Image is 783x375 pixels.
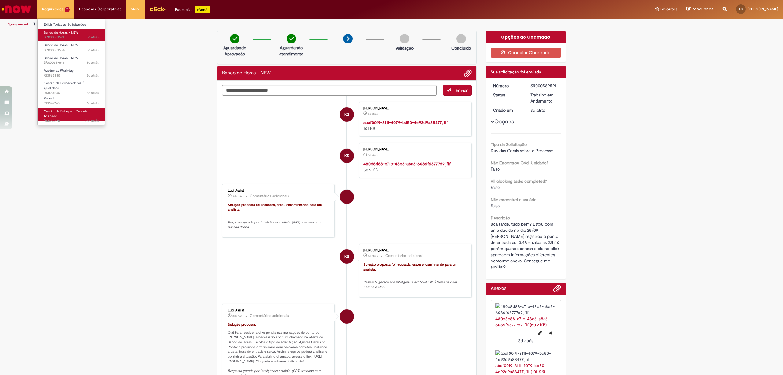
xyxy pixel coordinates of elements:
[87,48,99,52] time: 26/09/2025 17:53:39
[228,322,256,327] font: Solução proposta:
[222,70,271,76] h2: Banco de Horas - NEW Histórico de tíquete
[363,107,465,110] div: [PERSON_NAME]
[488,107,526,113] dt: Criado em
[85,101,99,106] span: 13d atrás
[491,48,561,58] button: Cancelar Chamado
[395,45,414,51] p: Validação
[451,45,471,51] p: Concluído
[44,101,99,106] span: R13544766
[232,314,242,318] time: 26/09/2025 18:09:22
[495,316,550,328] a: 480d8d88-c71c-48c6-a8a6-6086f68777d9.jfif (50.2 KB)
[131,6,140,12] span: More
[38,55,105,66] a: Aberto SR000589541 : Banco de Horas - NEW
[38,95,105,107] a: Aberto R13544766 : Repack
[250,313,289,318] small: Comentários adicionais
[38,80,105,93] a: Aberto R13554246 : Gestão de Fornecedores / Qualidade
[87,73,99,78] time: 24/09/2025 14:37:53
[488,83,526,89] dt: Número
[38,21,105,28] a: Exibir Todas as Solicitações
[228,189,330,193] div: Lupi Assist
[491,197,536,202] b: Não encontrei o usuário
[491,166,500,172] span: Falso
[228,203,323,212] font: Solução proposta foi recusada, estou encaminhando para um analista.
[44,109,88,118] span: Gestão de Estoque – Produto Acabado
[42,6,63,12] span: Requisições
[530,107,545,113] time: 26/09/2025 18:09:13
[363,262,458,272] font: Solução proposta foi recusada, estou encaminhando para um analista.
[344,148,349,163] span: KS
[363,120,448,125] strong: abaf00f9-8f1f-4079-bd50-4e92d9a88477.jfif
[44,118,99,123] span: R13482670
[343,34,353,43] img: arrow-next.png
[491,160,548,166] b: Não Encontrou Cód. Unidade?
[739,7,743,11] span: KS
[400,34,409,43] img: img-circle-grey.png
[368,153,378,157] time: 26/09/2025 18:10:00
[44,91,99,96] span: R13554246
[87,91,99,95] time: 22/09/2025 10:34:58
[491,215,510,221] b: Descrição
[44,73,99,78] span: R13563330
[518,338,533,343] time: 26/09/2025 18:10:00
[385,253,425,258] small: Comentários adicionais
[232,194,242,198] time: 26/09/2025 18:09:51
[87,48,99,52] span: 3d atrás
[38,67,105,79] a: Aberto R13563330 : Ausências Workday
[491,142,527,147] b: Tipo da Solicitação
[363,161,451,167] a: 480d8d88-c71c-48c6-a8a6-6086f68777d9.jfif
[491,203,500,208] span: Falso
[545,328,556,338] button: Excluir 480d8d88-c71c-48c6-a8a6-6086f68777d9.jfif
[488,92,526,98] dt: Status
[44,96,55,101] span: Repack
[7,22,28,27] a: Página inicial
[530,83,559,89] div: SR000589591
[87,73,99,78] span: 6d atrás
[344,249,349,264] span: KS
[495,303,556,316] img: 480d8d88-c71c-48c6-a8a6-6086f68777d9.jfif
[250,193,289,199] small: Comentários adicionais
[195,6,210,13] p: +GenAi
[363,148,465,151] div: [PERSON_NAME]
[175,6,210,13] div: Padroniza
[491,221,562,270] span: Boa tarde, tudo bem? Estou com uma duvida no dia 25/09 [PERSON_NAME] registrou o ponto de entrada...
[232,194,242,198] span: 3d atrás
[363,280,458,289] em: Resposta gerada por inteligência artificial (GPT) treinada com nossos dados.
[456,88,468,93] span: Enviar
[491,286,506,291] h2: Anexos
[340,190,354,204] div: Lupi Assist
[491,178,547,184] b: All clocking tasks completed?
[232,314,242,318] span: 3d atrás
[44,43,78,47] span: Banco de Horas - NEW
[287,34,296,43] img: check-circle-green.png
[87,60,99,65] time: 26/09/2025 17:44:55
[1,3,32,15] img: ServiceNow
[87,60,99,65] span: 3d atrás
[495,350,556,362] img: abaf00f9-8f1f-4079-bd50-4e92d9a88477.jfif
[222,85,437,96] textarea: Digite sua mensagem aqui...
[535,328,546,338] button: Editar nome de arquivo 480d8d88-c71c-48c6-a8a6-6086f68777d9.jfif
[368,153,378,157] span: 3d atrás
[44,30,78,35] span: Banco de Horas - NEW
[87,35,99,39] span: 3d atrás
[79,6,121,12] span: Despesas Corporativas
[87,35,99,39] time: 26/09/2025 18:10:00
[491,185,500,190] span: Falso
[276,45,306,57] p: Aguardando atendimento
[363,249,465,252] div: [PERSON_NAME]
[368,112,378,116] span: 3d atrás
[344,107,349,122] span: KS
[530,107,559,113] div: 26/09/2025 18:09:13
[443,85,472,96] button: Enviar
[44,48,99,53] span: SR000589554
[530,107,545,113] span: 3d atrás
[456,34,466,43] img: img-circle-grey.png
[340,309,354,324] div: Lupi Assist
[37,18,105,125] ul: Requisições
[44,60,99,65] span: SR000589541
[38,42,105,53] a: Aberto SR000589554 : Banco de Horas - NEW
[220,45,250,57] p: Aguardando Aprovação
[368,254,378,258] span: 3d atrás
[44,56,78,60] span: Banco de Horas - NEW
[228,309,330,312] div: Lupi Assist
